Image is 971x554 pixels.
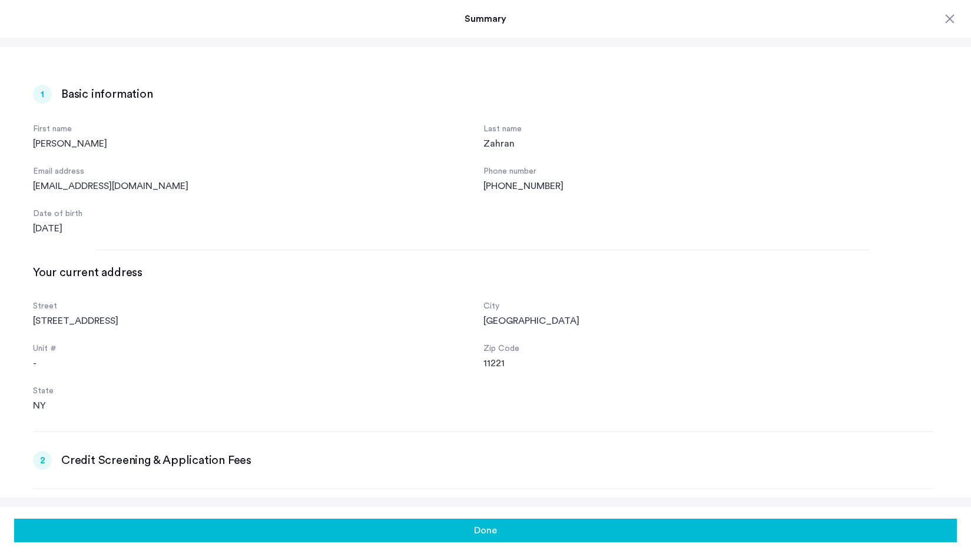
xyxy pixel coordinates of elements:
[33,300,483,314] div: Street
[33,399,483,413] div: NY
[483,300,934,314] div: City
[33,165,483,179] div: Email address
[483,356,934,370] div: 11221
[33,384,483,399] div: State
[483,314,934,328] div: [GEOGRAPHIC_DATA]
[33,221,483,235] div: [DATE]
[33,85,52,104] div: 1
[33,122,483,137] div: First name
[33,451,52,470] div: 2
[14,12,957,26] h3: Summary
[483,165,934,179] div: Phone number
[483,122,934,137] div: Last name
[33,179,483,193] div: [EMAIL_ADDRESS][DOMAIN_NAME]
[61,452,251,469] h3: Credit Screening & Application Fees
[14,519,957,542] button: Done
[483,342,934,356] div: Zip Code
[33,137,483,151] div: [PERSON_NAME]
[33,207,483,221] div: Date of birth
[922,507,959,542] iframe: chat widget
[33,342,483,356] div: Unit #
[483,179,934,193] div: [PHONE_NUMBER]
[33,314,483,328] div: [STREET_ADDRESS]
[61,86,153,102] h3: Basic information
[33,264,142,281] h3: Your current address
[483,137,934,151] div: Zahran
[33,356,483,370] div: -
